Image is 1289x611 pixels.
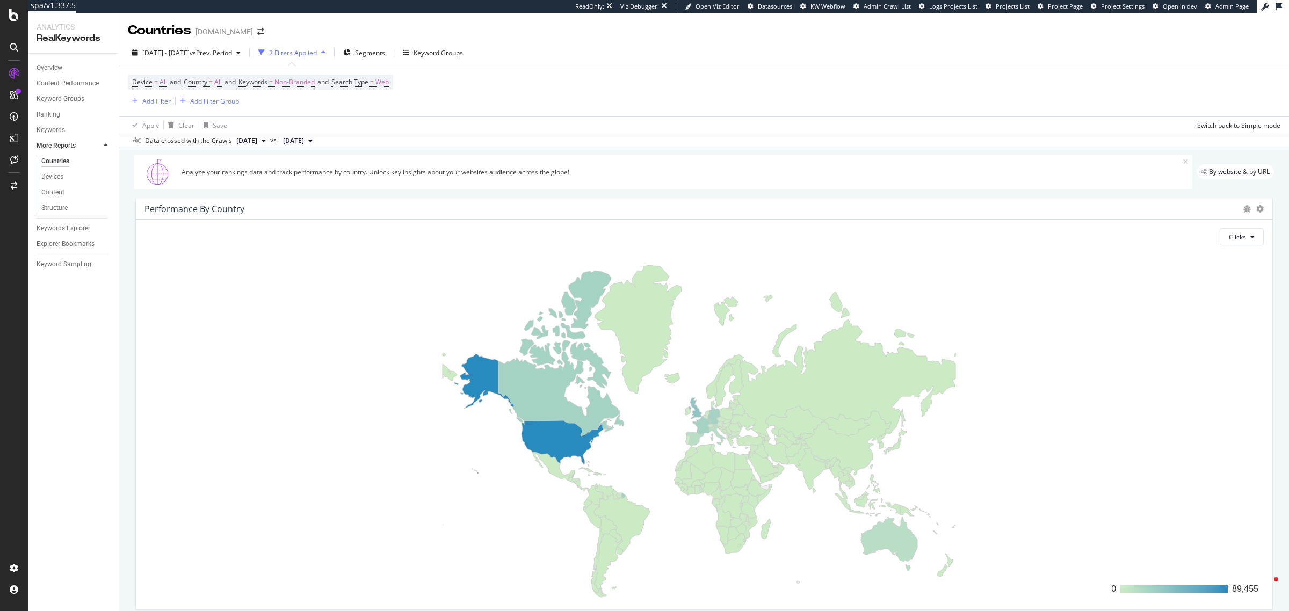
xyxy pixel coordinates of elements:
span: Open in dev [1163,2,1197,10]
span: vs Prev. Period [190,48,232,57]
button: [DATE] - [DATE]vsPrev. Period [128,44,245,61]
div: legacy label [1197,164,1274,179]
span: Admin Page [1215,2,1249,10]
a: Projects List [986,2,1030,11]
span: = [370,77,374,86]
iframe: Intercom live chat [1252,574,1278,600]
span: Project Settings [1101,2,1145,10]
button: Add Filter Group [176,94,239,107]
span: Logs Projects List [929,2,977,10]
span: Clicks [1229,232,1246,242]
div: Content Performance [37,78,99,89]
div: Keywords [37,125,65,136]
span: Device [132,77,153,86]
button: Add Filter [128,94,171,107]
span: Web [375,75,389,90]
div: Data crossed with the Crawls [145,136,232,146]
div: Clear [178,121,194,130]
button: Clear [164,117,194,134]
div: arrow-right-arrow-left [257,28,264,35]
div: Explorer Bookmarks [37,238,95,250]
a: Open Viz Editor [685,2,740,11]
div: Analytics [37,21,110,32]
span: 2025 Aug. 18th [236,136,257,146]
span: All [214,75,222,90]
span: [DATE] - [DATE] [142,48,190,57]
div: Analyze your rankings data and track performance by country. Unlock key insights about your websi... [182,168,1183,177]
a: Keyword Sampling [37,259,111,270]
div: Apply [142,121,159,130]
span: Projects List [996,2,1030,10]
div: More Reports [37,140,76,151]
a: Project Settings [1091,2,1145,11]
span: = [209,77,213,86]
div: Keywords Explorer [37,223,90,234]
span: Datasources [758,2,792,10]
a: Content Performance [37,78,111,89]
a: Keywords Explorer [37,223,111,234]
a: Admin Page [1205,2,1249,11]
span: = [154,77,158,86]
div: Countries [128,21,191,40]
span: and [225,77,236,86]
a: Devices [41,171,111,183]
div: Devices [41,171,63,183]
span: = [269,77,273,86]
img: 1GusSBFZZAnHA7zLEg47bDqG2kt9RcmYEu+aKkSRu3AaxSDZ9X71ELQjEAcnUZcSIrNMcgw9IrD2IJjLV5mxQSv0LGqQkmPZE... [139,159,177,185]
span: Country [184,77,207,86]
div: RealKeywords [37,32,110,45]
div: Save [213,121,227,130]
div: 2 Filters Applied [269,48,317,57]
a: Open in dev [1153,2,1197,11]
div: ReadOnly: [575,2,604,11]
span: and [317,77,329,86]
span: KW Webflow [810,2,845,10]
a: Content [41,187,111,198]
button: Clicks [1220,228,1264,245]
a: KW Webflow [800,2,845,11]
a: Ranking [37,109,111,120]
a: Admin Crawl List [853,2,911,11]
button: Apply [128,117,159,134]
button: [DATE] [232,134,270,147]
div: Structure [41,202,68,214]
span: Search Type [331,77,368,86]
div: Switch back to Simple mode [1197,121,1280,130]
button: Segments [339,44,389,61]
div: Performance by country [144,203,244,214]
span: 2025 Jul. 28th [283,136,304,146]
button: [DATE] [279,134,317,147]
button: Switch back to Simple mode [1193,117,1280,134]
div: Add Filter Group [190,97,239,106]
a: Datasources [748,2,792,11]
span: Keywords [238,77,267,86]
div: Keyword Groups [414,48,463,57]
button: Save [199,117,227,134]
div: Overview [37,62,62,74]
div: 0 [1111,583,1116,595]
a: More Reports [37,140,100,151]
div: bug [1243,205,1251,213]
a: Keywords [37,125,111,136]
div: 89,455 [1232,583,1258,595]
div: [DOMAIN_NAME] [195,26,253,37]
a: Overview [37,62,111,74]
div: Content [41,187,64,198]
span: Open Viz Editor [696,2,740,10]
div: Ranking [37,109,60,120]
div: Keyword Groups [37,93,84,105]
a: Countries [41,156,111,167]
a: Logs Projects List [919,2,977,11]
div: Keyword Sampling [37,259,91,270]
div: Countries [41,156,69,167]
a: Structure [41,202,111,214]
button: 2 Filters Applied [254,44,330,61]
span: By website & by URL [1209,169,1270,175]
div: Add Filter [142,97,171,106]
span: Project Page [1048,2,1083,10]
button: Keyword Groups [399,44,467,61]
span: All [160,75,167,90]
a: Explorer Bookmarks [37,238,111,250]
span: vs [270,135,279,145]
span: Admin Crawl List [864,2,911,10]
